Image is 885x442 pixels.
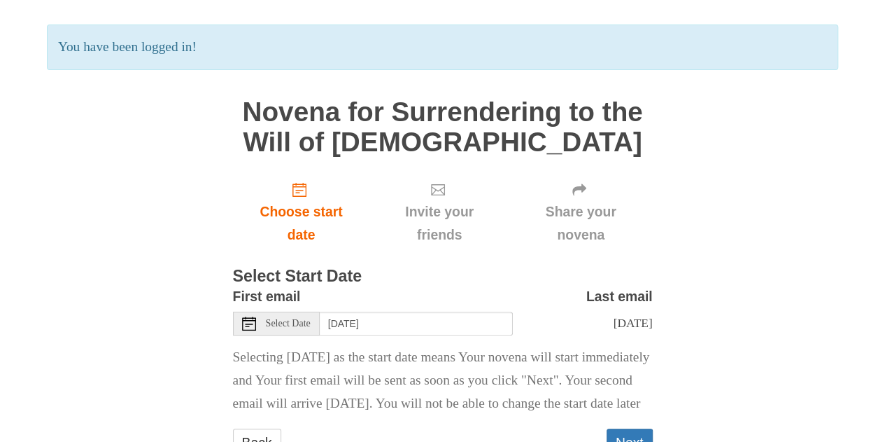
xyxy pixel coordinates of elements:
h3: Select Start Date [233,268,653,286]
label: First email [233,285,301,308]
p: Selecting [DATE] as the start date means Your novena will start immediately and Your first email ... [233,346,653,415]
h1: Novena for Surrendering to the Will of [DEMOGRAPHIC_DATA] [233,97,653,157]
p: You have been logged in! [47,25,838,70]
a: Choose start date [233,171,370,254]
div: Click "Next" to confirm your start date first. [369,171,509,254]
input: Use the arrow keys to pick a date [320,312,513,336]
span: Share your novena [523,200,639,247]
span: Invite your friends [383,200,495,247]
label: Last email [586,285,653,308]
span: [DATE] [613,316,652,330]
div: Click "Next" to confirm your start date first. [509,171,653,254]
span: Select Date [266,319,311,329]
span: Choose start date [247,200,356,247]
